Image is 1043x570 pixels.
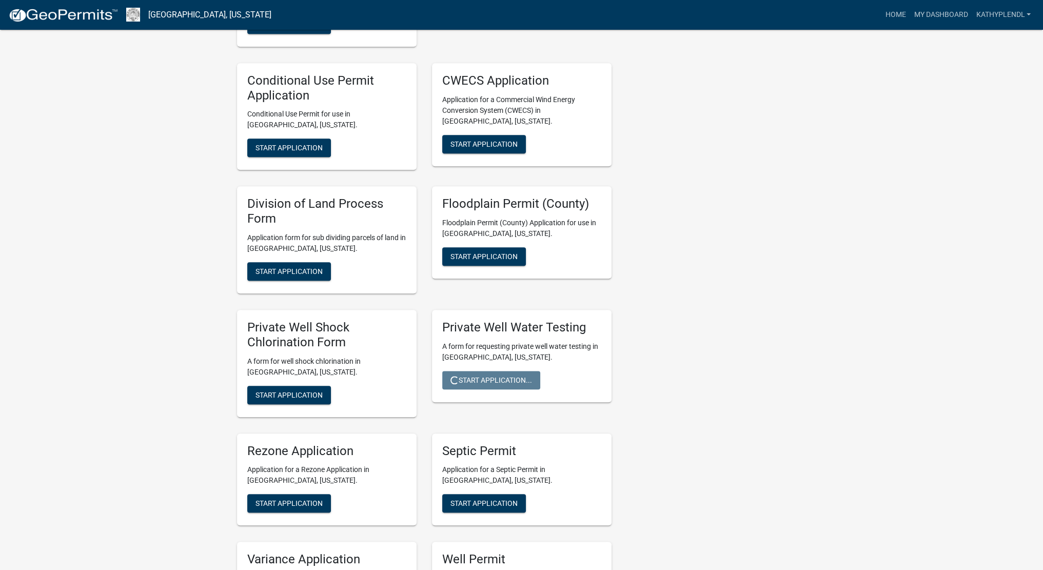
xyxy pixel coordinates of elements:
[450,140,518,148] span: Start Application
[247,139,331,157] button: Start Application
[247,494,331,513] button: Start Application
[442,247,526,266] button: Start Application
[247,262,331,281] button: Start Application
[255,499,323,507] span: Start Application
[247,356,406,378] p: A form for well shock chlorination in [GEOGRAPHIC_DATA], [US_STATE].
[247,196,406,226] h5: Division of Land Process Form
[910,5,972,25] a: My Dashboard
[148,6,271,24] a: [GEOGRAPHIC_DATA], [US_STATE]
[247,464,406,486] p: Application for a Rezone Application in [GEOGRAPHIC_DATA], [US_STATE].
[247,552,406,567] h5: Variance Application
[255,267,323,276] span: Start Application
[972,5,1035,25] a: KathyPlendl
[450,252,518,261] span: Start Application
[442,196,601,211] h5: Floodplain Permit (County)
[442,94,601,127] p: Application for a Commercial Wind Energy Conversion System (CWECS) in [GEOGRAPHIC_DATA], [US_STATE].
[442,444,601,459] h5: Septic Permit
[442,464,601,486] p: Application for a Septic Permit in [GEOGRAPHIC_DATA], [US_STATE].
[450,499,518,507] span: Start Application
[247,15,331,34] button: Start Application
[247,232,406,254] p: Application form for sub dividing parcels of land in [GEOGRAPHIC_DATA], [US_STATE].
[442,135,526,153] button: Start Application
[247,444,406,459] h5: Rezone Application
[442,341,601,363] p: A form for requesting private well water testing in [GEOGRAPHIC_DATA], [US_STATE].
[255,144,323,152] span: Start Application
[442,320,601,335] h5: Private Well Water Testing
[442,218,601,239] p: Floodplain Permit (County) Application for use in [GEOGRAPHIC_DATA], [US_STATE].
[881,5,910,25] a: Home
[255,390,323,399] span: Start Application
[450,376,532,384] span: Start Application...
[442,371,540,389] button: Start Application...
[126,8,140,22] img: Franklin County, Iowa
[442,73,601,88] h5: CWECS Application
[247,109,406,130] p: Conditional Use Permit for use in [GEOGRAPHIC_DATA], [US_STATE].
[247,320,406,350] h5: Private Well Shock Chlorination Form
[442,552,601,567] h5: Well Permit
[247,386,331,404] button: Start Application
[442,494,526,513] button: Start Application
[247,73,406,103] h5: Conditional Use Permit Application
